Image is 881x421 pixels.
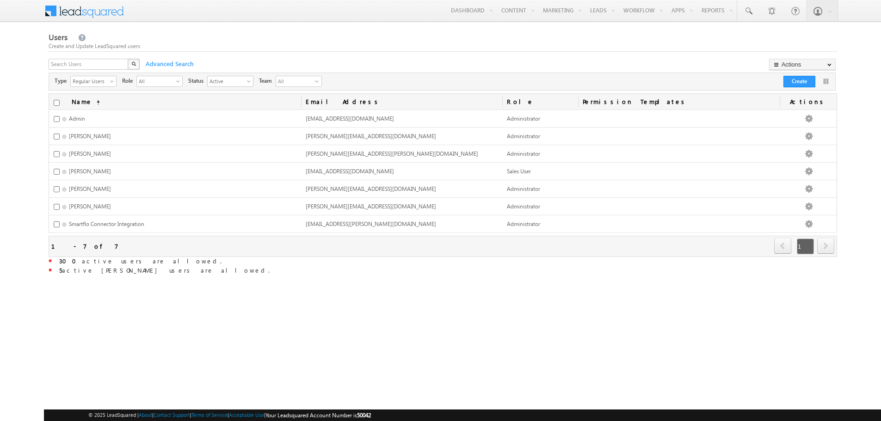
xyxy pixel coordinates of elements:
[59,266,62,274] strong: 5
[797,238,814,254] span: 1
[265,412,371,419] span: Your Leadsquared Account Number is
[69,220,144,227] span: Smartflo Connector Integration
[139,412,152,418] a: About
[817,239,834,254] a: next
[69,150,111,157] span: [PERSON_NAME]
[306,115,394,122] span: [EMAIL_ADDRESS][DOMAIN_NAME]
[59,257,82,265] strong: 300
[49,42,837,50] div: Create and Update LeadSquared users
[191,412,228,418] a: Terms of Service
[69,203,111,210] span: [PERSON_NAME]
[507,115,540,122] span: Administrator
[306,133,436,140] span: [PERSON_NAME][EMAIL_ADDRESS][DOMAIN_NAME]
[71,76,109,85] span: Regular Users
[507,185,540,192] span: Administrator
[507,150,540,157] span: Administrator
[306,168,394,175] span: [EMAIL_ADDRESS][DOMAIN_NAME]
[92,99,100,106] span: (sorted ascending)
[137,76,175,85] span: All
[51,241,118,251] div: 1 - 7 of 7
[67,94,105,110] a: Name
[229,412,264,418] a: Acceptable Use
[774,238,791,254] span: prev
[276,76,313,86] span: All
[247,79,254,84] span: select
[306,150,478,157] span: [PERSON_NAME][EMAIL_ADDRESS][PERSON_NAME][DOMAIN_NAME]
[88,411,371,420] span: © 2025 LeadSquared | | | | |
[783,76,815,87] button: Create
[507,168,531,175] span: Sales User
[52,257,222,265] span: active users are allowed.
[122,77,136,85] span: Role
[306,220,436,227] span: [EMAIL_ADDRESS][PERSON_NAME][DOMAIN_NAME]
[154,412,190,418] a: Contact Support
[49,32,68,43] span: Users
[176,79,184,84] span: select
[817,238,834,254] span: next
[507,133,540,140] span: Administrator
[502,94,578,110] a: Role
[49,59,129,70] input: Search Users
[208,76,246,85] span: Active
[507,220,540,227] span: Administrator
[578,94,780,110] span: Permission Templates
[69,168,111,175] span: [PERSON_NAME]
[69,185,111,192] span: [PERSON_NAME]
[301,94,503,110] a: Email Address
[780,94,837,110] span: Actions
[357,412,371,419] span: 50042
[55,77,70,85] span: Type
[52,266,270,274] span: active [PERSON_NAME] users are allowed.
[141,60,197,68] span: Advanced Search
[188,77,207,85] span: Status
[110,79,117,84] span: select
[769,59,836,70] button: Actions
[306,203,436,210] span: [PERSON_NAME][EMAIL_ADDRESS][DOMAIN_NAME]
[507,203,540,210] span: Administrator
[69,115,85,122] span: Admin
[259,77,276,85] span: Team
[774,239,792,254] a: prev
[69,133,111,140] span: [PERSON_NAME]
[306,185,436,192] span: [PERSON_NAME][EMAIL_ADDRESS][DOMAIN_NAME]
[131,61,136,66] img: Search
